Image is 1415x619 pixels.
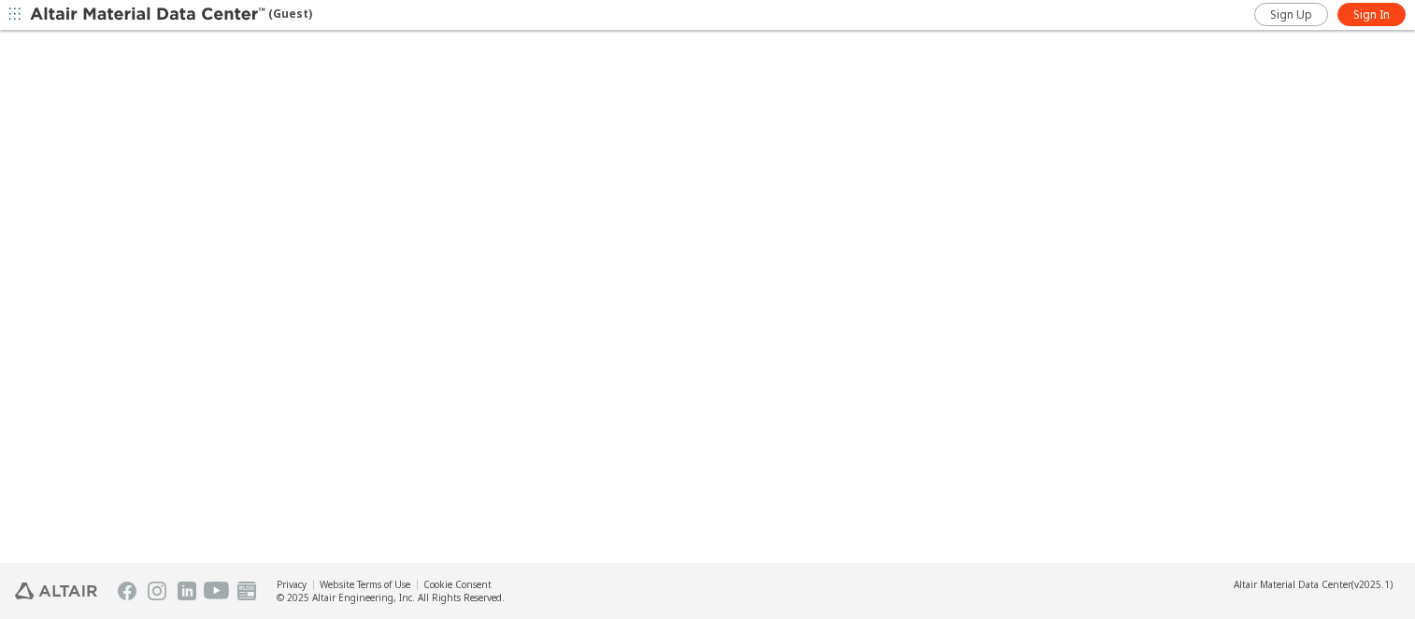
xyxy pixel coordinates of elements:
[277,591,505,604] div: © 2025 Altair Engineering, Inc. All Rights Reserved.
[1234,578,1351,591] span: Altair Material Data Center
[1234,578,1393,591] div: (v2025.1)
[30,6,268,24] img: Altair Material Data Center
[15,583,97,599] img: Altair Engineering
[30,6,312,24] div: (Guest)
[320,578,410,591] a: Website Terms of Use
[1270,7,1312,22] span: Sign Up
[1353,7,1390,22] span: Sign In
[423,578,492,591] a: Cookie Consent
[277,578,307,591] a: Privacy
[1337,3,1406,26] a: Sign In
[1254,3,1328,26] a: Sign Up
